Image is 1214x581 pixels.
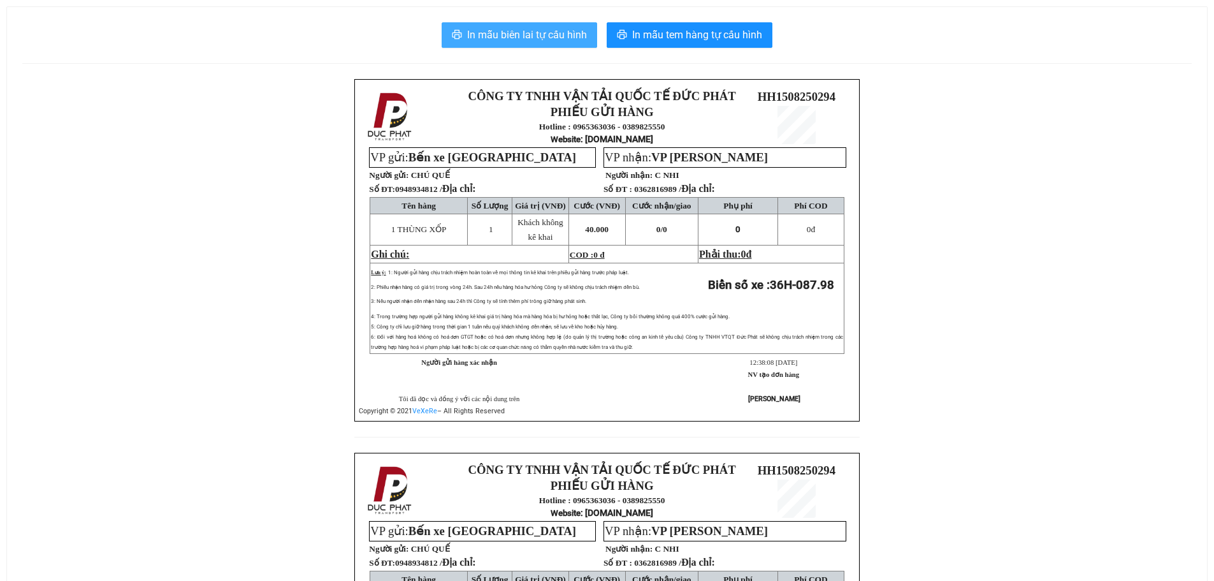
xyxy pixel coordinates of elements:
strong: Số ĐT: [369,558,475,568]
span: Tên hàng [401,201,436,210]
span: 0 đ [593,250,604,260]
strong: CÔNG TY TNHH VẬN TẢI QUỐC TẾ ĐỨC PHÁT [468,89,736,103]
span: HH1508250294 [758,464,835,477]
span: 1: Người gửi hàng chịu trách nhiệm hoàn toàn về mọi thông tin kê khai trên phiếu gửi hàng trước p... [388,270,629,276]
span: Ghi chú: [371,249,409,260]
span: 0 [741,249,746,260]
span: Phí COD [794,201,827,210]
strong: Người nhận: [605,544,653,554]
strong: Người gửi: [369,170,408,180]
strong: [PERSON_NAME] [748,395,800,403]
span: Website [551,135,581,144]
span: 0 [807,224,811,234]
span: 5: Công ty chỉ lưu giữ hàng trong thời gian 1 tuần nếu quý khách không đến nhận, sẽ lưu về kho ho... [371,324,618,330]
span: In mẫu biên lai tự cấu hình [467,27,587,43]
span: 1 THÙNG XỐP [391,224,447,234]
span: VP gửi: [370,151,576,164]
span: COD : [570,250,605,260]
button: printerIn mẫu tem hàng tự cấu hình [607,22,772,48]
span: 0/ [656,224,667,234]
span: 0362816989 / [634,558,715,568]
span: Địa chỉ: [681,183,715,194]
strong: Người nhận: [605,170,653,180]
span: CHÚ QUẾ [411,170,450,180]
img: logo [364,90,417,143]
span: Tôi đã đọc và đồng ý với các nội dung trên [399,395,520,402]
span: In mẫu tem hàng tự cấu hình [632,27,762,43]
span: CHÚ QUẾ [411,544,450,554]
strong: NV tạo đơn hàng [748,371,799,378]
span: Khách không kê khai [517,217,563,242]
span: Website [551,508,581,518]
a: VeXeRe [412,407,437,415]
span: 0948934812 / [395,184,476,194]
strong: : [DOMAIN_NAME] [551,508,653,518]
span: đ [746,249,752,260]
span: Copyright © 2021 – All Rights Reserved [359,407,505,415]
span: Địa chỉ: [681,557,715,568]
span: VP gửi: [370,524,576,538]
strong: Người gửi hàng xác nhận [421,359,497,366]
span: 0362816989 / [634,184,715,194]
strong: : [DOMAIN_NAME] [551,134,653,144]
span: printer [617,29,627,41]
strong: Hotline : 0965363036 - 0389825550 [539,122,665,131]
img: logo [364,464,417,517]
span: 2: Phiếu nhận hàng có giá trị trong vòng 24h. Sau 24h nếu hàng hóa hư hỏng Công ty sẽ không chịu ... [371,284,639,290]
strong: Số ĐT : [603,558,632,568]
button: printerIn mẫu biên lai tự cấu hình [442,22,597,48]
span: Địa chỉ: [442,557,476,568]
span: Số Lượng [472,201,509,210]
strong: Số ĐT: [369,184,475,194]
span: 6: Đối với hàng hoá không có hoá đơn GTGT hoặc có hoá đơn nhưng không hợp lệ (do quản lý thị trườ... [371,334,843,350]
span: printer [452,29,462,41]
span: VP nhận: [605,524,768,538]
span: 1 [489,224,493,234]
span: Cước nhận/giao [632,201,691,210]
span: VP [PERSON_NAME] [651,524,768,538]
span: 3: Nếu người nhận đến nhận hàng sau 24h thì Công ty sẽ tính thêm phí trông giữ hàng phát sinh. [371,298,586,304]
strong: PHIẾU GỬI HÀNG [551,105,654,119]
span: VP nhận: [605,151,768,164]
span: đ [807,224,815,234]
span: 12:38:08 [DATE] [749,359,797,366]
span: Địa chỉ: [442,183,476,194]
span: 4: Trong trường hợp người gửi hàng không kê khai giá trị hàng hóa mà hàng hóa bị hư hỏng hoặc thấ... [371,314,730,320]
span: Lưu ý: [371,270,386,276]
span: Bến xe [GEOGRAPHIC_DATA] [408,524,576,538]
span: 0 [735,224,741,234]
span: Giá trị (VNĐ) [515,201,566,210]
strong: Người gửi: [369,544,408,554]
span: Bến xe [GEOGRAPHIC_DATA] [408,151,576,164]
span: 36H-087.98 [770,278,834,292]
span: 0 [663,224,667,234]
span: 40.000 [585,224,609,234]
strong: Hotline : 0965363036 - 0389825550 [539,496,665,505]
strong: CÔNG TY TNHH VẬN TẢI QUỐC TẾ ĐỨC PHÁT [468,463,736,476]
span: 0948934812 / [395,558,476,568]
span: HH1508250294 [758,90,835,103]
span: Cước (VNĐ) [574,201,620,210]
strong: Biển số xe : [708,278,834,292]
span: Phải thu: [699,249,751,260]
strong: Số ĐT : [603,184,632,194]
span: VP [PERSON_NAME] [651,151,768,164]
strong: PHIẾU GỬI HÀNG [551,479,654,492]
span: C NHI [654,170,679,180]
span: C NHI [654,544,679,554]
span: Phụ phí [723,201,752,210]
